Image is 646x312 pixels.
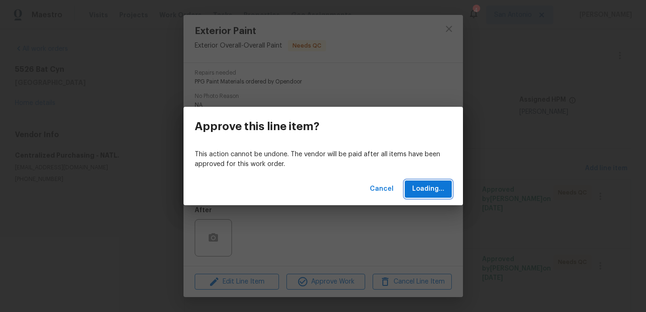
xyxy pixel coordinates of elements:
button: Cancel [366,180,397,198]
h3: Approve this line item? [195,120,320,133]
span: Loading... [412,183,444,195]
button: Loading... [405,180,452,198]
p: This action cannot be undone. The vendor will be paid after all items have been approved for this... [195,150,452,169]
span: Cancel [370,183,394,195]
